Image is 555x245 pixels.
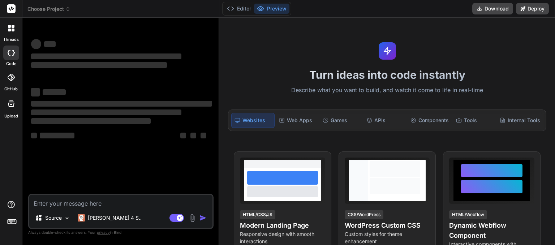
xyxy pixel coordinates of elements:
div: Games [320,113,362,128]
div: Components [408,113,452,128]
span: ‌ [31,62,167,68]
span: privacy [97,230,110,235]
img: icon [199,214,207,222]
button: Download [472,3,513,14]
div: HTML/Webflow [449,210,487,219]
span: ‌ [201,133,206,138]
label: Upload [4,113,18,119]
label: code [6,61,16,67]
span: ‌ [31,88,40,96]
span: ‌ [43,89,66,95]
span: ‌ [44,41,56,47]
button: Editor [224,4,254,14]
h4: Dynamic Webflow Component [449,220,534,241]
button: Preview [254,4,289,14]
label: threads [3,36,19,43]
span: ‌ [31,39,41,49]
img: attachment [188,214,197,222]
span: ‌ [40,133,74,138]
span: ‌ [190,133,196,138]
img: Pick Models [64,215,70,221]
span: ‌ [31,133,37,138]
p: Always double-check its answers. Your in Bind [28,229,214,236]
img: Claude 4 Sonnet [78,214,85,222]
p: Source [45,214,62,222]
div: Internal Tools [497,113,543,128]
div: Web Apps [276,113,318,128]
div: HTML/CSS/JS [240,210,275,219]
div: CSS/WordPress [345,210,383,219]
h4: Modern Landing Page [240,220,325,231]
span: Choose Project [27,5,70,13]
span: ‌ [31,53,181,59]
label: GitHub [4,86,18,92]
button: Deploy [516,3,549,14]
h1: Turn ideas into code instantly [224,68,551,81]
span: ‌ [31,118,151,124]
span: ‌ [31,101,212,107]
p: [PERSON_NAME] 4 S.. [88,214,142,222]
div: Tools [453,113,495,128]
p: Responsive design with smooth interactions [240,231,325,245]
p: Custom styles for theme enhancement [345,231,430,245]
h4: WordPress Custom CSS [345,220,430,231]
div: Websites [231,113,274,128]
span: ‌ [180,133,186,138]
span: ‌ [31,109,181,115]
p: Describe what you want to build, and watch it come to life in real-time [224,86,551,95]
div: APIs [363,113,406,128]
